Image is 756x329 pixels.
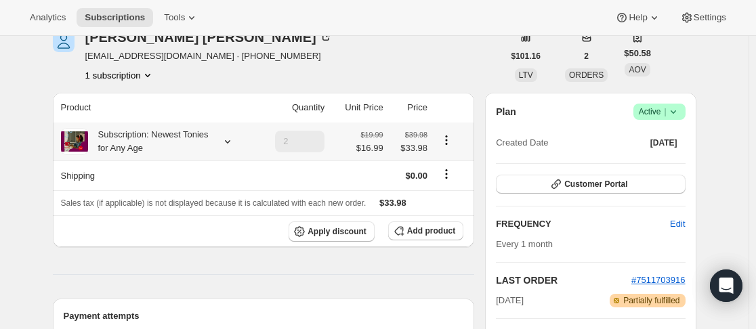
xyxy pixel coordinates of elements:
[642,133,686,152] button: [DATE]
[496,239,553,249] span: Every 1 month
[61,198,366,208] span: Sales tax (if applicable) is not displayed because it is calculated with each new order.
[670,217,685,231] span: Edit
[156,8,207,27] button: Tools
[22,8,74,27] button: Analytics
[496,175,685,194] button: Customer Portal
[436,167,457,181] button: Shipping actions
[496,217,670,231] h2: FREQUENCY
[694,12,726,23] span: Settings
[256,93,329,123] th: Quantity
[631,273,686,287] button: #7511703916
[650,137,677,148] span: [DATE]
[30,12,66,23] span: Analytics
[672,8,734,27] button: Settings
[607,8,669,27] button: Help
[85,68,154,82] button: Product actions
[289,221,375,242] button: Apply discount
[564,179,627,190] span: Customer Portal
[88,128,210,155] div: Subscription: Newest Tonies for Any Age
[569,70,604,80] span: ORDERS
[624,47,651,60] span: $50.58
[379,198,406,208] span: $33.98
[664,106,666,117] span: |
[436,133,457,148] button: Product actions
[407,225,455,236] span: Add product
[77,8,153,27] button: Subscriptions
[85,49,333,63] span: [EMAIL_ADDRESS][DOMAIN_NAME] · [PHONE_NUMBER]
[623,295,679,306] span: Partially fulfilled
[388,221,463,240] button: Add product
[53,160,257,190] th: Shipping
[511,51,541,62] span: $101.16
[519,70,533,80] span: LTV
[164,12,185,23] span: Tools
[361,131,383,139] small: $19.99
[710,269,742,302] div: Open Intercom Messenger
[405,171,427,181] span: $0.00
[639,105,680,118] span: Active
[392,141,427,155] span: $33.98
[53,93,257,123] th: Product
[85,12,145,23] span: Subscriptions
[496,273,631,287] h2: LAST ORDER
[629,12,647,23] span: Help
[576,47,597,66] button: 2
[53,30,75,52] span: Susan Walker
[387,93,432,123] th: Price
[496,294,524,307] span: [DATE]
[662,213,693,235] button: Edit
[308,226,366,237] span: Apply discount
[631,275,686,285] a: #7511703916
[329,93,387,123] th: Unit Price
[629,65,646,74] span: AOV
[64,309,464,323] h2: Payment attempts
[405,131,427,139] small: $39.98
[503,47,549,66] button: $101.16
[356,141,383,155] span: $16.99
[85,30,333,44] div: [PERSON_NAME] [PERSON_NAME]
[496,136,548,150] span: Created Date
[584,51,589,62] span: 2
[496,105,516,118] h2: Plan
